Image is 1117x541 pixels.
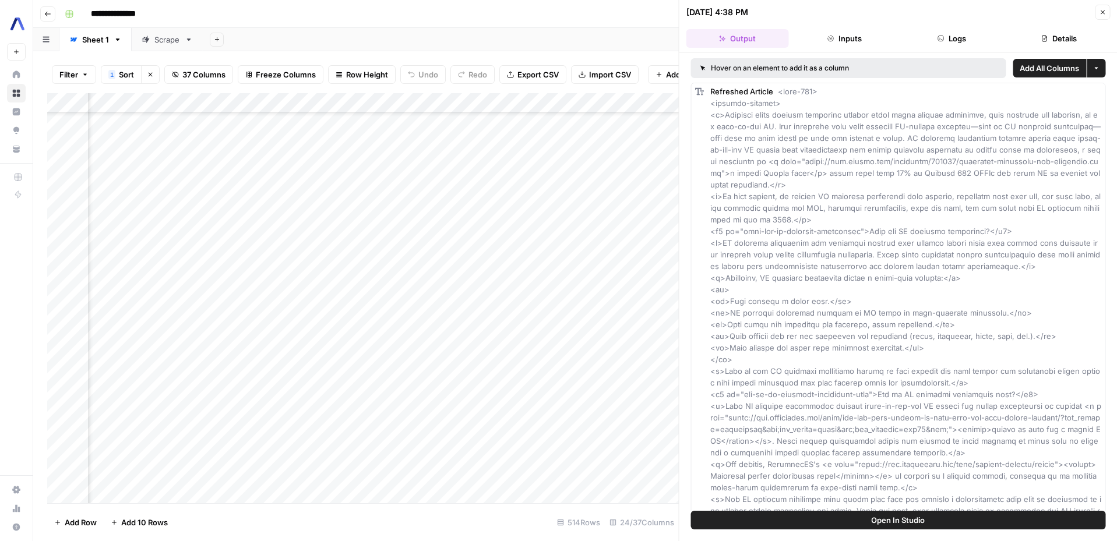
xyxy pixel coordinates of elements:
[710,87,773,96] span: Refreshed Article
[686,6,748,18] div: [DATE] 4:38 PM
[666,69,711,80] span: Add Column
[7,9,26,38] button: Workspace: AssemblyAI
[686,29,789,48] button: Output
[132,28,203,51] a: Scrape
[7,499,26,518] a: Usage
[418,69,438,80] span: Undo
[589,69,631,80] span: Import CSV
[517,69,559,80] span: Export CSV
[571,65,639,84] button: Import CSV
[346,69,388,80] span: Row Height
[82,34,109,45] div: Sheet 1
[110,70,114,79] span: 1
[154,34,180,45] div: Scrape
[59,28,132,51] a: Sheet 1
[47,513,104,532] button: Add Row
[7,518,26,536] button: Help + Support
[7,84,26,102] a: Browse
[7,102,26,121] a: Insights
[52,65,96,84] button: Filter
[468,69,487,80] span: Redo
[691,511,1106,529] button: Open In Studio
[182,69,225,80] span: 37 Columns
[108,70,115,79] div: 1
[648,65,718,84] button: Add Column
[871,514,925,526] span: Open In Studio
[101,65,141,84] button: 1Sort
[7,480,26,499] a: Settings
[104,513,175,532] button: Add 10 Rows
[7,140,26,158] a: Your Data
[121,517,168,528] span: Add 10 Rows
[450,65,495,84] button: Redo
[1020,62,1079,74] span: Add All Columns
[552,513,605,532] div: 514 Rows
[7,13,28,34] img: AssemblyAI Logo
[328,65,396,84] button: Row Height
[238,65,323,84] button: Freeze Columns
[900,29,1003,48] button: Logs
[605,513,679,532] div: 24/37 Columns
[1013,59,1086,77] button: Add All Columns
[256,69,316,80] span: Freeze Columns
[7,65,26,84] a: Home
[1007,29,1110,48] button: Details
[793,29,896,48] button: Inputs
[499,65,566,84] button: Export CSV
[400,65,446,84] button: Undo
[164,65,233,84] button: 37 Columns
[119,69,134,80] span: Sort
[65,517,97,528] span: Add Row
[700,63,923,73] div: Hover on an element to add it as a column
[7,121,26,140] a: Opportunities
[59,69,78,80] span: Filter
